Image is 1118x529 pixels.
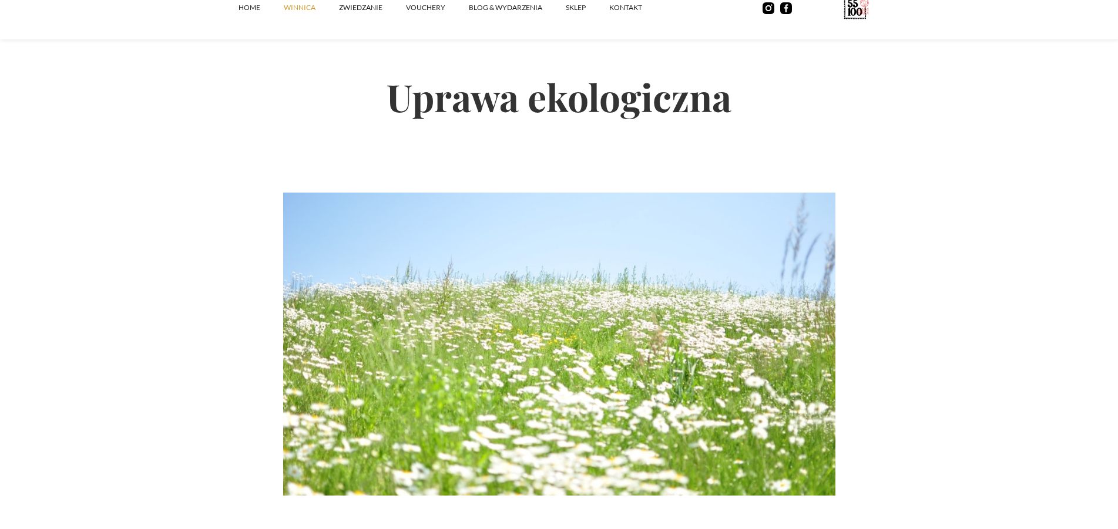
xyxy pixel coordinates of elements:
[283,36,835,157] h2: Uprawa ekologiczna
